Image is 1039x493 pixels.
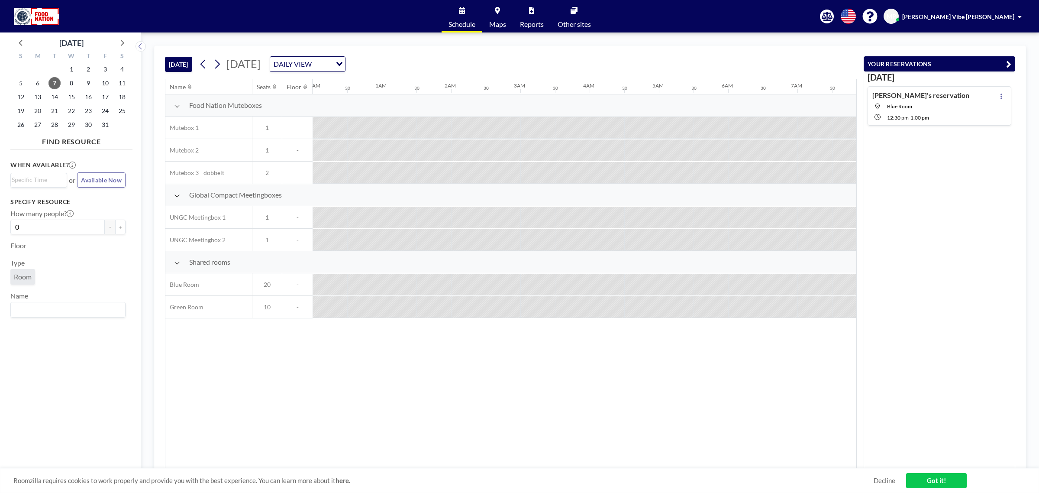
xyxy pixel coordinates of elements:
[165,236,226,244] span: UNGC Meetingbox 2
[314,58,331,70] input: Search for option
[652,82,664,89] div: 5AM
[32,77,44,89] span: Monday, October 6, 2025
[65,77,77,89] span: Wednesday, October 8, 2025
[282,214,313,221] span: -
[252,236,282,244] span: 1
[558,21,591,28] span: Other sites
[282,281,313,289] span: -
[282,303,313,311] span: -
[12,175,62,185] input: Search for option
[189,258,230,266] span: Shared rooms
[10,259,25,267] label: Type
[46,51,63,62] div: T
[105,220,115,234] button: -
[270,57,345,71] div: Search for option
[170,83,186,91] div: Name
[80,51,97,62] div: T
[15,119,27,131] span: Sunday, October 26, 2025
[10,198,126,206] h3: Specify resource
[226,57,261,70] span: [DATE]
[791,82,802,89] div: 7AM
[553,85,558,91] div: 30
[65,91,77,103] span: Wednesday, October 15, 2025
[910,114,929,121] span: 1:00 PM
[82,119,94,131] span: Thursday, October 30, 2025
[116,91,128,103] span: Saturday, October 18, 2025
[116,77,128,89] span: Saturday, October 11, 2025
[99,63,111,75] span: Friday, October 3, 2025
[32,91,44,103] span: Monday, October 13, 2025
[761,85,766,91] div: 30
[116,63,128,75] span: Saturday, October 4, 2025
[97,51,113,62] div: F
[872,91,969,100] h4: [PERSON_NAME]'s reservation
[99,77,111,89] span: Friday, October 10, 2025
[77,172,126,188] button: Available Now
[165,303,203,311] span: Green Room
[65,119,77,131] span: Wednesday, October 29, 2025
[32,119,44,131] span: Monday, October 27, 2025
[113,51,130,62] div: S
[115,220,126,234] button: +
[82,91,94,103] span: Thursday, October 16, 2025
[12,304,120,315] input: Search for option
[449,21,475,28] span: Schedule
[11,173,67,186] div: Search for option
[583,82,594,89] div: 4AM
[252,214,282,221] span: 1
[10,134,132,146] h4: FIND RESOURCE
[65,105,77,117] span: Wednesday, October 22, 2025
[63,51,80,62] div: W
[282,169,313,177] span: -
[484,85,489,91] div: 30
[15,91,27,103] span: Sunday, October 12, 2025
[514,82,525,89] div: 3AM
[189,101,262,110] span: Food Nation Muteboxes
[59,37,84,49] div: [DATE]
[887,103,912,110] span: Blue Room
[282,146,313,154] span: -
[864,56,1015,71] button: YOUR RESERVATIONS
[165,146,199,154] span: Mutebox 2
[29,51,46,62] div: M
[257,83,271,91] div: Seats
[82,63,94,75] span: Thursday, October 2, 2025
[165,57,192,72] button: [DATE]
[13,51,29,62] div: S
[116,105,128,117] span: Saturday, October 25, 2025
[902,13,1014,20] span: [PERSON_NAME] Vibe [PERSON_NAME]
[14,272,32,281] span: Room
[11,302,125,317] div: Search for option
[10,292,28,300] label: Name
[252,124,282,132] span: 1
[887,13,896,20] span: MP
[32,105,44,117] span: Monday, October 20, 2025
[272,58,313,70] span: DAILY VIEW
[282,236,313,244] span: -
[165,169,224,177] span: Mutebox 3 - dobbelt
[906,473,967,488] a: Got it!
[252,281,282,289] span: 20
[520,21,544,28] span: Reports
[287,83,301,91] div: Floor
[99,119,111,131] span: Friday, October 31, 2025
[345,85,350,91] div: 30
[82,77,94,89] span: Thursday, October 9, 2025
[165,124,199,132] span: Mutebox 1
[445,82,456,89] div: 2AM
[414,85,419,91] div: 30
[10,209,74,218] label: How many people?
[165,281,199,289] span: Blue Room
[15,105,27,117] span: Sunday, October 19, 2025
[69,176,75,185] span: or
[99,105,111,117] span: Friday, October 24, 2025
[691,85,697,91] div: 30
[48,119,61,131] span: Tuesday, October 28, 2025
[336,477,350,484] a: here.
[252,303,282,311] span: 10
[13,477,874,485] span: Roomzilla requires cookies to work properly and provide you with the best experience. You can lea...
[48,77,61,89] span: Tuesday, October 7, 2025
[868,72,1011,83] h3: [DATE]
[15,77,27,89] span: Sunday, October 5, 2025
[165,214,226,221] span: UNGC Meetingbox 1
